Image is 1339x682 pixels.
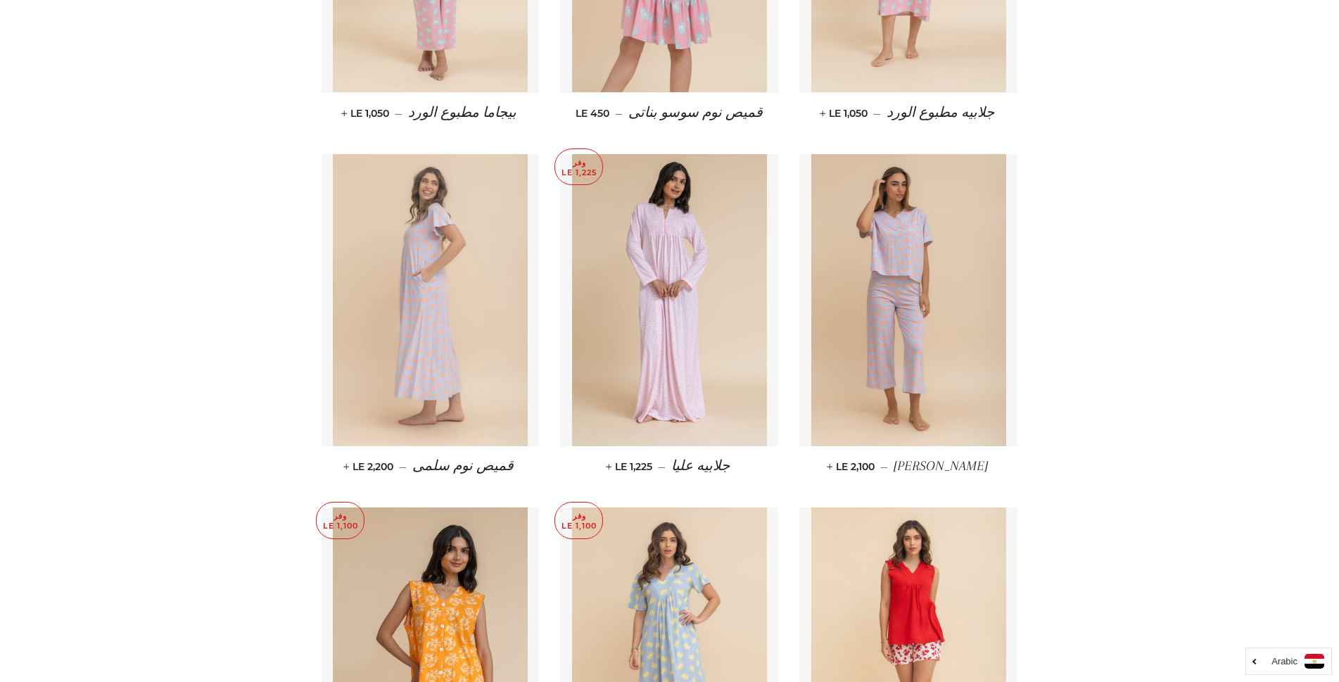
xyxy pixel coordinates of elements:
[560,446,778,486] a: جلابيه عليا — LE 1,225
[322,446,540,486] a: قميص نوم سلمى — LE 2,200
[671,458,730,474] span: جلابيه عليا
[395,107,402,120] span: —
[399,460,407,473] span: —
[346,460,393,473] span: LE 2,200
[408,105,516,120] span: بيجاما مطبوع الورد
[887,105,994,120] span: جلابيه مطبوع الورد
[555,149,602,185] p: وفر LE 1,225
[628,105,763,120] span: قميص نوم سوسو بناتى
[615,107,623,120] span: —
[555,503,602,538] p: وفر LE 1,100
[799,446,1017,486] a: [PERSON_NAME] — LE 2,100
[823,107,868,120] span: LE 1,050
[344,107,389,120] span: LE 1,050
[317,503,364,538] p: وفر LE 1,100
[658,460,666,473] span: —
[609,460,652,473] span: LE 1,225
[1271,657,1297,666] i: Arabic
[1253,654,1324,669] a: Arabic
[322,93,540,133] a: بيجاما مطبوع الورد — LE 1,050
[873,107,881,120] span: —
[880,460,888,473] span: —
[830,460,875,473] span: LE 2,100
[412,458,514,474] span: قميص نوم سلمى
[799,93,1017,133] a: جلابيه مطبوع الورد — LE 1,050
[576,107,609,120] span: LE 450
[560,93,778,133] a: قميص نوم سوسو بناتى — LE 450
[894,458,988,474] span: [PERSON_NAME]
